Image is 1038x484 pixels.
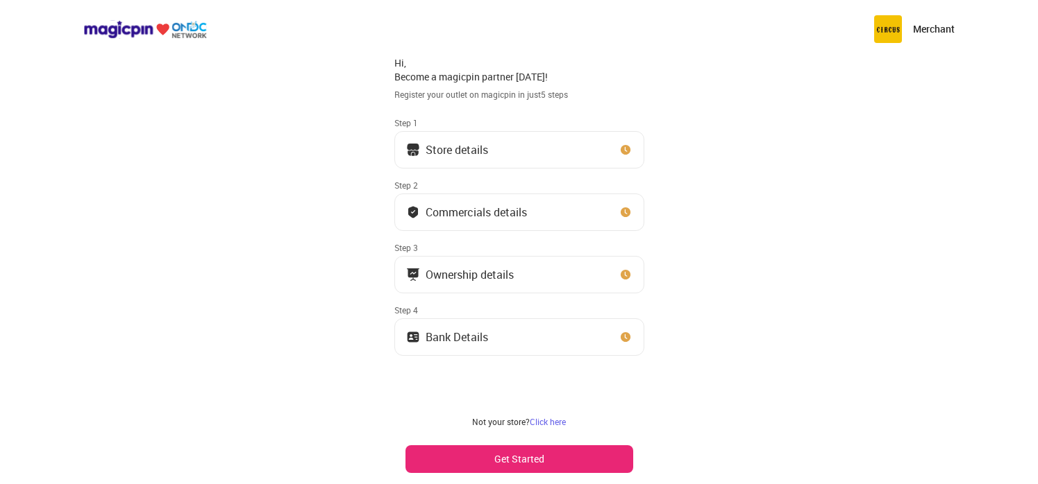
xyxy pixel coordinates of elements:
[913,22,955,36] p: Merchant
[406,143,420,157] img: storeIcon.9b1f7264.svg
[394,193,644,231] button: Commercials details
[394,242,644,253] div: Step 3
[426,209,527,216] div: Commercials details
[426,271,514,278] div: Ownership details
[394,117,644,128] div: Step 1
[406,330,420,344] img: ownership_icon.37569ceb.svg
[406,268,420,282] img: commercials_icon.983f7837.svg
[406,205,420,219] img: bank_details_tick.fdc3558c.svg
[874,15,902,43] img: circus.b677b59b.png
[619,330,633,344] img: clock_icon_new.67dbf243.svg
[83,20,207,39] img: ondc-logo-new-small.8a59708e.svg
[530,416,566,427] a: Click here
[394,180,644,191] div: Step 2
[394,304,644,316] div: Step 4
[472,416,530,427] span: Not your store?
[619,205,633,219] img: clock_icon_new.67dbf243.svg
[426,146,488,153] div: Store details
[394,256,644,293] button: Ownership details
[619,143,633,157] img: clock_icon_new.67dbf243.svg
[426,334,488,340] div: Bank Details
[619,268,633,282] img: clock_icon_new.67dbf243.svg
[405,445,633,473] button: Get Started
[394,131,644,168] button: Store details
[394,56,644,83] div: Hi, Become a magicpin partner [DATE]!
[394,89,644,101] div: Register your outlet on magicpin in just 5 steps
[394,318,644,356] button: Bank Details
